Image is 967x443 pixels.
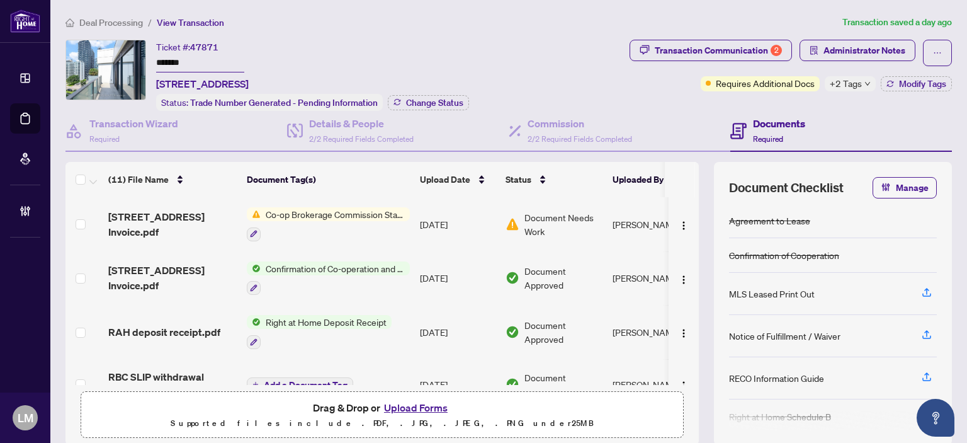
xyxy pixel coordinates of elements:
span: down [864,81,871,87]
img: IMG-C12308737_1.jpg [66,40,145,100]
button: Status IconConfirmation of Co-operation and Representation—Buyer/Seller [247,262,410,296]
button: Administrator Notes [800,40,915,61]
img: Logo [679,275,689,285]
span: LM [18,409,33,427]
li: / [148,15,152,30]
span: 47871 [190,42,218,53]
img: Logo [679,221,689,231]
img: Document Status [506,271,519,285]
h4: Commission [528,116,632,131]
span: [STREET_ADDRESS] Invoice.pdf [108,263,237,293]
span: [STREET_ADDRESS] [156,76,249,91]
img: Status Icon [247,262,261,275]
button: Logo [674,268,694,288]
span: Drag & Drop or [313,400,451,416]
span: 2/2 Required Fields Completed [528,134,632,144]
span: Requires Additional Docs [716,76,815,90]
button: Open asap [917,399,954,437]
img: Status Icon [247,207,261,221]
div: Notice of Fulfillment / Waiver [729,329,840,343]
td: [DATE] [415,305,500,359]
div: Right at Home Schedule B [729,410,831,423]
span: Status [506,173,531,187]
img: Status Icon [247,315,261,329]
button: Change Status [388,95,469,110]
th: Uploaded By [608,162,702,197]
span: View Transaction [157,17,224,28]
span: solution [810,46,818,55]
img: Document Status [506,377,519,391]
h4: Documents [753,116,805,131]
button: Logo [674,214,694,234]
span: Document Approved [524,264,602,292]
span: Drag & Drop orUpload FormsSupported files include .PDF, .JPG, .JPEG, .PNG under25MB [81,392,683,439]
th: (11) File Name [103,162,242,197]
h4: Transaction Wizard [89,116,178,131]
button: Status IconCo-op Brokerage Commission Statement [247,207,410,241]
div: Ticket #: [156,40,218,54]
span: Required [89,134,120,144]
span: RAH deposit receipt.pdf [108,325,220,340]
button: Upload Forms [380,400,451,416]
span: RBC SLIP withdrawal slip.jpg [108,369,237,400]
td: [DATE] [415,197,500,251]
button: Logo [674,374,694,394]
span: (11) File Name [108,173,169,187]
td: [PERSON_NAME] [608,359,702,410]
td: [PERSON_NAME] [608,305,702,359]
span: Confirmation of Co-operation and Representation—Buyer/Seller [261,262,410,275]
button: Modify Tags [881,76,952,91]
span: Change Status [406,98,463,107]
span: home [65,18,74,27]
button: Add a Document Tag [247,376,353,393]
span: 2/2 Required Fields Completed [309,134,414,144]
h4: Details & People [309,116,414,131]
p: Supported files include .PDF, .JPG, .JPEG, .PNG under 25 MB [89,416,676,431]
div: Confirmation of Cooperation [729,248,839,262]
span: Document Approved [524,371,602,398]
span: [STREET_ADDRESS] Invoice.pdf [108,209,237,239]
article: Transaction saved a day ago [842,15,952,30]
td: [PERSON_NAME] [608,251,702,306]
span: Modify Tags [899,79,946,88]
span: Document Needs Work [524,210,602,238]
img: Logo [679,381,689,391]
span: Manage [896,178,929,198]
td: [DATE] [415,251,500,306]
span: +2 Tags [830,76,862,91]
button: Manage [873,177,937,198]
th: Document Tag(s) [242,162,415,197]
span: Document Approved [524,318,602,346]
div: Status: [156,94,383,111]
span: ellipsis [933,49,942,57]
span: Required [753,134,783,144]
span: Co-op Brokerage Commission Statement [261,207,410,221]
th: Upload Date [415,162,500,197]
button: Add a Document Tag [247,377,353,393]
img: Document Status [506,325,519,339]
span: Deal Processing [79,17,143,28]
span: Upload Date [420,173,470,187]
div: MLS Leased Print Out [729,287,815,301]
img: logo [10,9,40,33]
span: Administrator Notes [823,40,905,60]
span: Trade Number Generated - Pending Information [190,97,378,108]
img: Logo [679,328,689,338]
div: Agreement to Lease [729,214,810,227]
button: Transaction Communication2 [630,40,792,61]
button: Logo [674,322,694,342]
img: Document Status [506,217,519,231]
span: Document Checklist [729,179,844,197]
span: Add a Document Tag [264,381,348,389]
div: Transaction Communication [655,40,782,60]
td: [DATE] [415,359,500,410]
div: 2 [771,45,782,56]
div: RECO Information Guide [729,371,824,385]
button: Status IconRight at Home Deposit Receipt [247,315,392,349]
td: [PERSON_NAME] [608,197,702,251]
span: plus [252,381,259,388]
span: Right at Home Deposit Receipt [261,315,392,329]
th: Status [500,162,608,197]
